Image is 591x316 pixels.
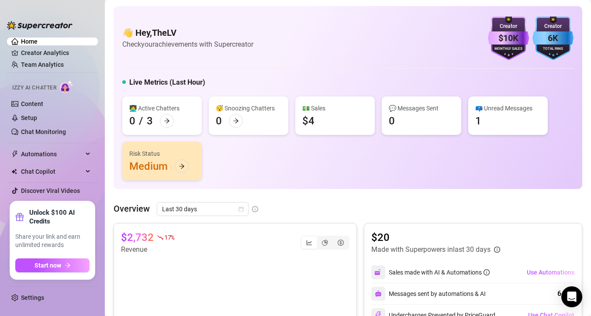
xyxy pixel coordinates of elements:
span: arrow-right [179,163,185,169]
span: Last 30 days [162,203,243,216]
div: 6K [532,31,574,45]
div: Monthly Sales [488,46,529,52]
div: 1 [475,114,481,128]
a: Chat Monitoring [21,128,66,135]
a: Setup [21,114,37,121]
span: info-circle [252,206,258,212]
div: 😴 Snoozing Chatters [216,103,281,113]
a: Team Analytics [21,61,64,68]
div: $4 [302,114,315,128]
span: 17 % [164,233,174,241]
span: dollar-circle [338,240,344,246]
div: Risk Status [129,149,195,158]
span: Chat Copilot [21,165,83,179]
span: gift [15,213,24,221]
a: Creator Analytics [21,46,91,60]
a: Discover Viral Videos [21,187,80,194]
div: 0 [129,114,135,128]
article: Made with Superpowers in last 30 days [371,244,491,255]
span: calendar [238,206,244,212]
div: $10K [488,31,529,45]
div: Messages sent by automations & AI [371,287,486,301]
article: Overview [114,202,150,215]
article: $20 [371,230,500,244]
span: Automations [21,147,83,161]
div: 💵 Sales [302,103,368,113]
img: AI Chatter [60,80,73,93]
article: $2,732 [121,230,154,244]
a: Content [21,100,43,107]
span: Start now [35,262,61,269]
div: segmented control [301,236,349,250]
div: Creator [532,22,574,31]
div: Open Intercom Messenger [561,286,582,307]
div: 0 [389,114,395,128]
span: arrow-right [164,118,170,124]
span: thunderbolt [11,151,18,158]
div: 3 [147,114,153,128]
div: Total Fans [532,46,574,52]
span: Izzy AI Chatter [12,84,56,92]
img: blue-badge-DgoSNQY1.svg [532,17,574,60]
img: logo-BBDzfeDw.svg [7,21,73,30]
h5: Live Metrics (Last Hour) [129,77,205,88]
div: 6,465 [557,289,575,299]
div: 💬 Messages Sent [389,103,454,113]
article: Check your achievements with Supercreator [122,39,253,50]
img: purple-badge-B9DA21FR.svg [488,17,529,60]
span: Use Automations [527,269,574,276]
div: Sales made with AI & Automations [389,268,490,277]
a: Home [21,38,38,45]
button: Start nowarrow-right [15,258,90,272]
img: Chat Copilot [11,168,17,175]
div: 👩‍💻 Active Chatters [129,103,195,113]
span: info-circle [484,269,490,275]
div: Creator [488,22,529,31]
h4: 👋 Hey, TheLV [122,27,253,39]
span: Share your link and earn unlimited rewards [15,233,90,250]
article: Revenue [121,244,174,255]
img: svg%3e [374,268,382,276]
img: svg%3e [375,290,382,297]
span: fall [157,234,163,240]
span: arrow-right [233,118,239,124]
strong: Unlock $100 AI Credits [29,208,90,226]
div: 📪 Unread Messages [475,103,541,113]
button: Use Automations [526,265,575,279]
span: pie-chart [322,240,328,246]
span: info-circle [494,247,500,253]
span: arrow-right [65,262,71,268]
a: Settings [21,294,44,301]
div: 0 [216,114,222,128]
span: line-chart [306,240,312,246]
